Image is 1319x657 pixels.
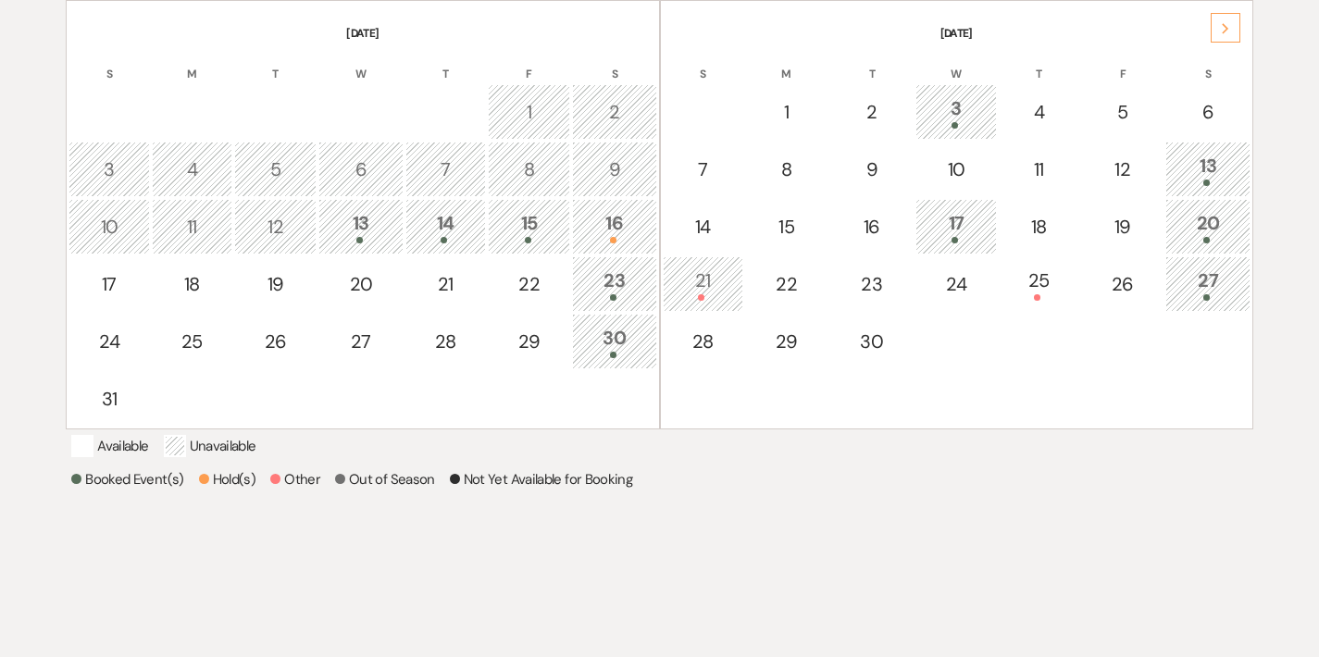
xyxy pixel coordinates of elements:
th: S [68,43,149,82]
div: 26 [1091,270,1153,298]
div: 21 [673,267,733,301]
div: 16 [840,213,903,241]
div: 12 [1091,155,1153,183]
div: 8 [498,155,560,183]
div: 12 [244,213,306,241]
div: 24 [79,328,139,355]
th: M [152,43,232,82]
div: 28 [673,328,733,355]
div: 8 [755,155,817,183]
p: Available [71,435,148,457]
div: 24 [926,270,986,298]
div: 19 [244,270,306,298]
th: S [1165,43,1250,82]
div: 29 [755,328,817,355]
div: 14 [673,213,733,241]
div: 1 [498,98,560,126]
th: W [318,43,403,82]
div: 2 [840,98,903,126]
div: 28 [416,328,476,355]
div: 25 [162,328,222,355]
div: 15 [755,213,817,241]
div: 16 [582,209,646,243]
th: T [405,43,486,82]
div: 25 [1009,267,1069,301]
div: 20 [329,270,392,298]
div: 3 [926,94,986,129]
div: 17 [79,270,139,298]
div: 15 [498,209,560,243]
th: T [999,43,1079,82]
div: 5 [1091,98,1153,126]
div: 2 [582,98,646,126]
div: 20 [1176,209,1239,243]
th: [DATE] [68,3,656,42]
div: 17 [926,209,986,243]
th: W [915,43,996,82]
div: 6 [1176,98,1239,126]
th: T [234,43,317,82]
th: T [829,43,914,82]
div: 9 [840,155,903,183]
div: 5 [244,155,306,183]
div: 10 [79,213,139,241]
div: 22 [498,270,560,298]
div: 7 [673,155,733,183]
th: F [1081,43,1163,82]
p: Hold(s) [199,468,256,490]
p: Out of Season [335,468,435,490]
div: 13 [1176,152,1239,186]
div: 21 [416,270,476,298]
th: S [572,43,656,82]
th: F [488,43,570,82]
p: Not Yet Available for Booking [450,468,632,490]
div: 30 [840,328,903,355]
div: 11 [1009,155,1069,183]
div: 1 [755,98,817,126]
div: 7 [416,155,476,183]
div: 27 [1176,267,1239,301]
th: [DATE] [663,3,1251,42]
div: 19 [1091,213,1153,241]
div: 22 [755,270,817,298]
p: Other [270,468,320,490]
div: 23 [840,270,903,298]
div: 29 [498,328,560,355]
div: 9 [582,155,646,183]
div: 11 [162,213,222,241]
p: Unavailable [164,435,256,457]
div: 13 [329,209,392,243]
div: 23 [582,267,646,301]
div: 6 [329,155,392,183]
div: 14 [416,209,476,243]
div: 18 [162,270,222,298]
th: S [663,43,743,82]
div: 31 [79,385,139,413]
div: 10 [926,155,986,183]
div: 4 [1009,98,1069,126]
div: 3 [79,155,139,183]
p: Booked Event(s) [71,468,183,490]
th: M [745,43,827,82]
div: 26 [244,328,306,355]
div: 4 [162,155,222,183]
div: 30 [582,324,646,358]
div: 27 [329,328,392,355]
div: 18 [1009,213,1069,241]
